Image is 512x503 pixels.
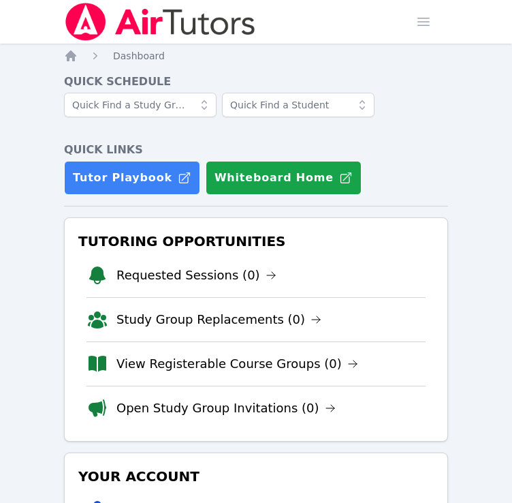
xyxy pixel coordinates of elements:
[64,74,448,90] h4: Quick Schedule
[76,229,436,254] h3: Tutoring Opportunities
[206,161,362,195] button: Whiteboard Home
[116,399,336,418] a: Open Study Group Invitations (0)
[113,49,165,63] a: Dashboard
[64,49,448,63] nav: Breadcrumb
[222,93,374,117] input: Quick Find a Student
[64,161,200,195] a: Tutor Playbook
[64,3,257,41] img: Air Tutors
[116,310,321,329] a: Study Group Replacements (0)
[116,354,358,374] a: View Registerable Course Groups (0)
[64,142,448,158] h4: Quick Links
[116,266,276,285] a: Requested Sessions (0)
[76,464,436,489] h3: Your Account
[113,50,165,61] span: Dashboard
[64,93,217,117] input: Quick Find a Study Group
